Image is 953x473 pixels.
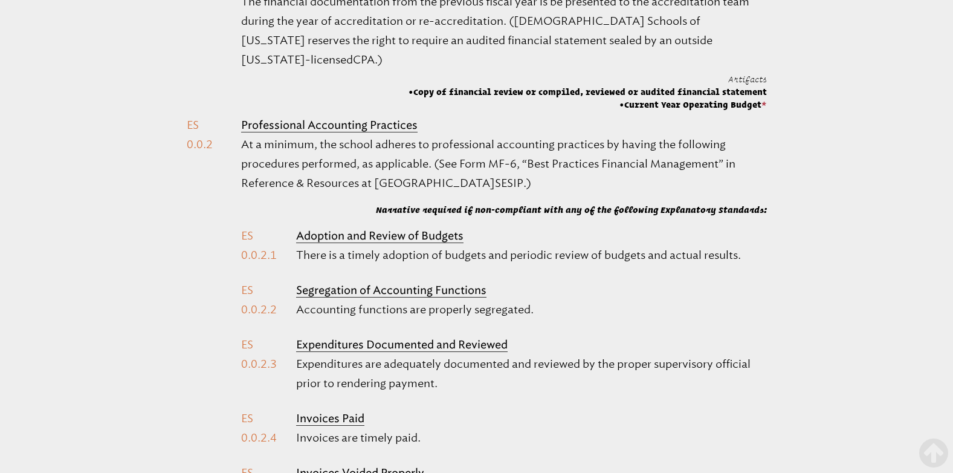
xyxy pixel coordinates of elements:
[296,229,464,243] b: Adoption and Review of Budgets
[296,412,364,425] b: Invoices Paid
[241,119,418,132] b: Professional Accounting Practices
[353,53,375,67] span: CPA
[495,177,523,190] span: SESIP
[296,354,766,393] p: Expenditures are adequately documented and reviewed by the proper supervisory official prior to r...
[296,300,766,319] p: Accounting functions are properly segregated.
[409,86,767,98] span: Copy of financial review or compiled, reviewed or audited financial statement
[376,205,767,215] b: Narrative required if non-compliant with any of the following Explanatory Standards:
[728,74,767,84] span: Artifacts
[296,246,766,265] p: There is a timely adoption of budgets and periodic review of budgets and actual results.
[296,428,766,448] p: Invoices are timely paid.
[296,338,508,351] b: Expenditures Documented and Reviewed
[409,99,767,111] span: Current Year Operating Budget
[296,284,486,297] b: Segregation of Accounting Functions
[241,135,766,193] p: At a minimum, the school adheres to professional accounting practices by having the following pro...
